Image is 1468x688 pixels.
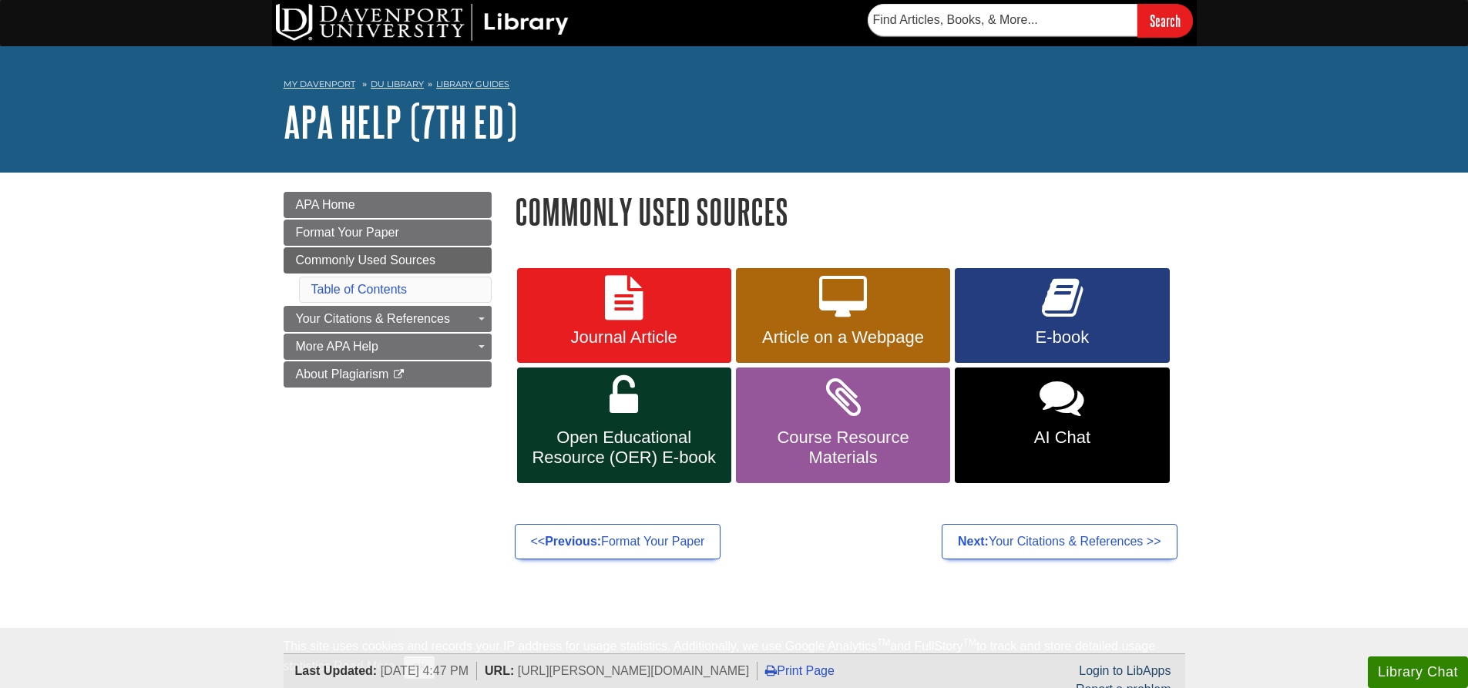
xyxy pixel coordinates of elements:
a: Your Citations & References [284,306,492,332]
span: Commonly Used Sources [296,253,435,267]
input: Search [1137,4,1193,37]
span: Your Citations & References [296,312,450,325]
span: Format Your Paper [296,226,399,239]
nav: breadcrumb [284,74,1185,99]
a: Article on a Webpage [736,268,950,364]
a: APA Help (7th Ed) [284,98,517,146]
div: Guide Page Menu [284,192,492,388]
a: About Plagiarism [284,361,492,388]
input: Find Articles, Books, & More... [868,4,1137,36]
a: Open Educational Resource (OER) E-book [517,367,731,483]
span: AI Chat [966,428,1157,448]
i: This link opens in a new window [392,370,405,380]
a: Read More [334,659,395,673]
span: More APA Help [296,340,378,353]
span: APA Home [296,198,355,211]
a: Next:Your Citations & References >> [942,524,1177,559]
sup: TM [963,637,976,648]
span: Course Resource Materials [747,428,939,468]
a: AI Chat [955,367,1169,483]
a: Course Resource Materials [736,367,950,483]
a: Journal Article [517,268,731,364]
span: Article on a Webpage [747,327,939,347]
button: Close [404,656,434,679]
a: DU Library [371,79,424,89]
strong: Previous: [545,535,601,548]
sup: TM [877,637,890,648]
a: E-book [955,268,1169,364]
img: DU Library [276,4,569,41]
a: Table of Contents [311,283,408,296]
span: About Plagiarism [296,367,389,381]
a: <<Previous:Format Your Paper [515,524,721,559]
span: Open Educational Resource (OER) E-book [529,428,720,468]
button: Library Chat [1368,656,1468,688]
span: E-book [966,327,1157,347]
a: APA Home [284,192,492,218]
a: Library Guides [436,79,509,89]
strong: Next: [958,535,989,548]
h1: Commonly Used Sources [515,192,1185,231]
a: Commonly Used Sources [284,247,492,274]
span: Journal Article [529,327,720,347]
a: More APA Help [284,334,492,360]
form: Searches DU Library's articles, books, and more [868,4,1193,37]
a: Format Your Paper [284,220,492,246]
div: This site uses cookies and records your IP address for usage statistics. Additionally, we use Goo... [284,637,1185,679]
a: My Davenport [284,78,355,91]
